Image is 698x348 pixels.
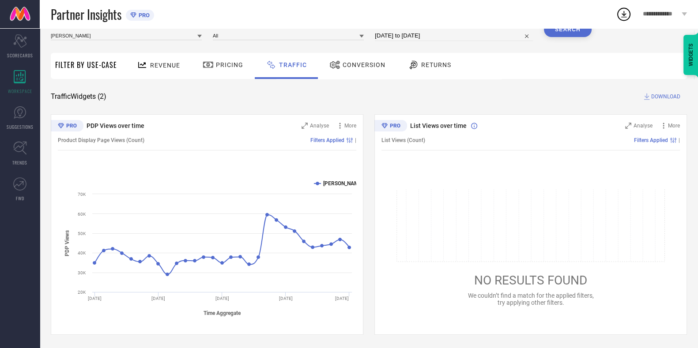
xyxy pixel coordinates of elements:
text: [DATE] [88,296,102,301]
span: | [679,137,680,143]
div: Premium [374,120,407,133]
span: List Views over time [410,122,467,129]
span: Filters Applied [634,137,668,143]
span: Analyse [310,123,329,129]
span: We couldn’t find a match for the applied filters, try applying other filters. [468,292,594,306]
span: Filter By Use-Case [55,60,117,70]
svg: Zoom [302,123,308,129]
span: TRENDS [12,159,27,166]
text: 60K [78,212,86,217]
text: [DATE] [279,296,293,301]
span: Pricing [216,61,243,68]
text: 20K [78,290,86,295]
tspan: PDP Views [64,230,70,256]
span: NO RESULTS FOUND [474,273,587,288]
span: List Views (Count) [381,137,425,143]
svg: Zoom [625,123,631,129]
button: Search [544,22,592,37]
span: Filters Applied [310,137,344,143]
span: Analyse [634,123,653,129]
tspan: Time Aggregate [204,310,241,316]
text: 50K [78,231,86,236]
text: [DATE] [335,296,349,301]
text: 30K [78,270,86,275]
div: Premium [51,120,83,133]
span: Returns [421,61,451,68]
span: SCORECARDS [7,52,33,59]
span: | [355,137,356,143]
text: [DATE] [215,296,229,301]
span: SUGGESTIONS [7,123,34,130]
span: Conversion [343,61,385,68]
span: DOWNLOAD [651,92,680,101]
span: Product Display Page Views (Count) [58,137,144,143]
span: More [668,123,680,129]
span: WORKSPACE [8,88,32,94]
text: [DATE] [151,296,165,301]
span: PDP Views over time [87,122,144,129]
span: More [344,123,356,129]
span: Partner Insights [51,5,121,23]
span: PRO [136,12,150,19]
div: Open download list [616,6,632,22]
text: 40K [78,251,86,255]
span: Traffic Widgets ( 2 ) [51,92,106,101]
span: Revenue [150,62,180,69]
text: 70K [78,192,86,197]
span: FWD [16,195,24,202]
input: Select time period [375,30,533,41]
text: [PERSON_NAME] [323,180,363,187]
span: Traffic [279,61,307,68]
